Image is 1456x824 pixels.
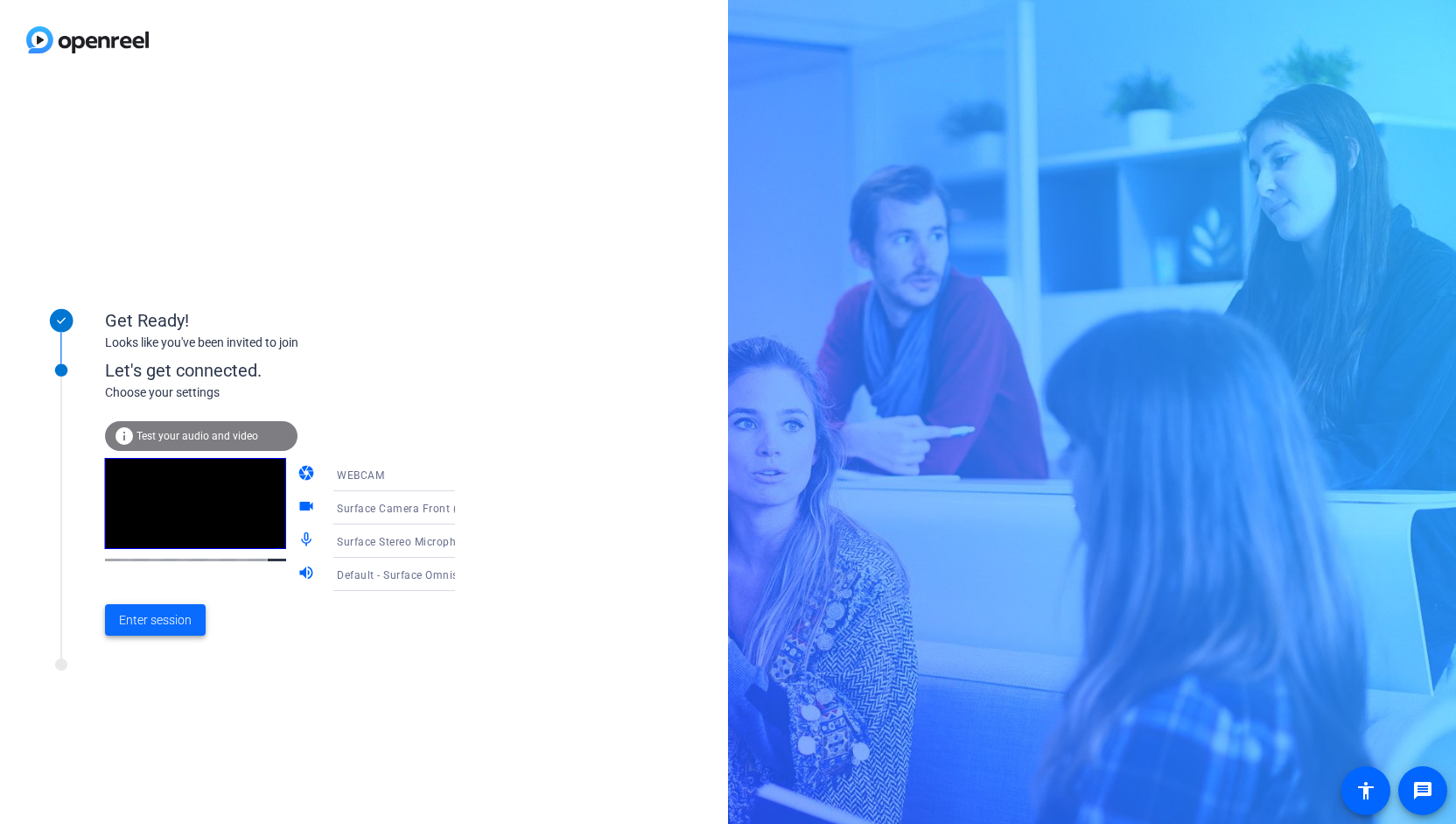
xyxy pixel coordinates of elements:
div: Let's get connected. [105,357,491,384]
span: WEBCAM [337,469,384,482]
div: Looks like you've been invited to join [105,334,455,352]
div: Choose your settings [105,384,491,402]
div: Get Ready! [105,307,455,334]
span: Surface Camera Front (045e:0990) [337,501,515,515]
span: Test your audio and video [136,430,258,442]
mat-icon: volume_up [297,564,318,585]
mat-icon: accessibility [1355,780,1376,801]
span: Surface Stereo Microphones (Surface High Definition Audio) [337,534,644,548]
mat-icon: videocam [297,497,318,518]
button: Enter session [105,604,206,636]
mat-icon: message [1412,780,1433,801]
span: Enter session [119,611,192,630]
mat-icon: mic_none [297,531,318,552]
span: Default - Surface Omnisonic Speakers (Surface High Definition Audio) [337,567,693,581]
mat-icon: camera [297,464,318,485]
mat-icon: info [114,426,135,447]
